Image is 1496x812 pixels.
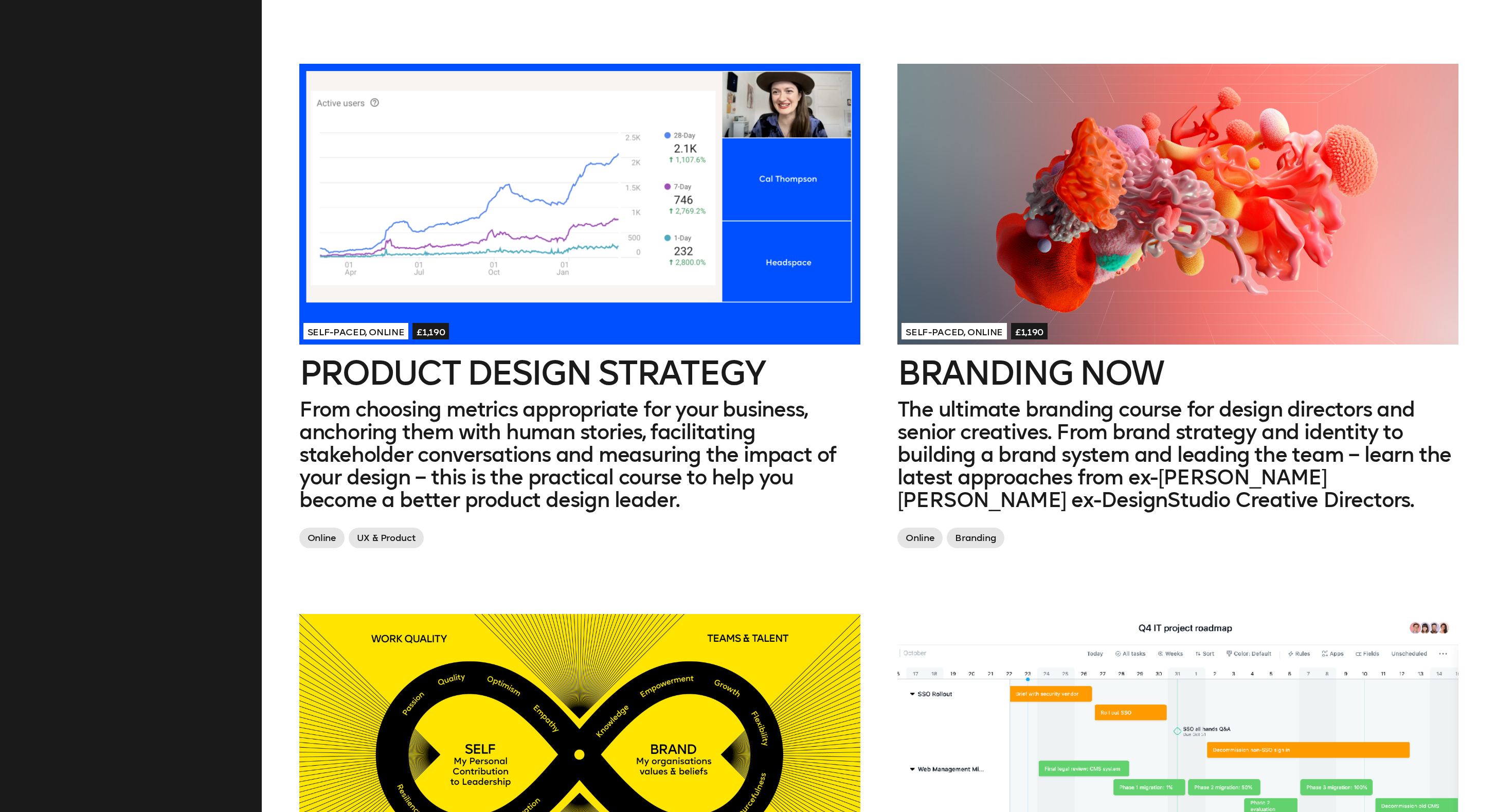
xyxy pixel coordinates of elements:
span: Branding [947,528,1004,548]
a: Self-paced, Online£1,190Branding NowThe ultimate branding course for design directors and senior ... [897,64,1458,552]
span: Self-paced, Online [303,323,409,339]
p: From choosing metrics appropriate for your business, anchoring them with human stories, facilitat... [299,398,860,511]
span: Self-paced, Online [902,323,1007,339]
span: Online [897,528,943,548]
a: Self-paced, Online£1,190Product Design StrategyFrom choosing metrics appropriate for your busines... [299,64,860,552]
span: Online [299,528,345,548]
h2: Product Design Strategy [299,357,860,390]
span: £1,190 [412,323,449,339]
p: The ultimate branding course for design directors and senior creatives. From brand strategy and i... [897,398,1458,511]
span: UX & Product [349,528,424,548]
span: £1,190 [1011,323,1048,339]
h2: Branding Now [897,357,1458,390]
